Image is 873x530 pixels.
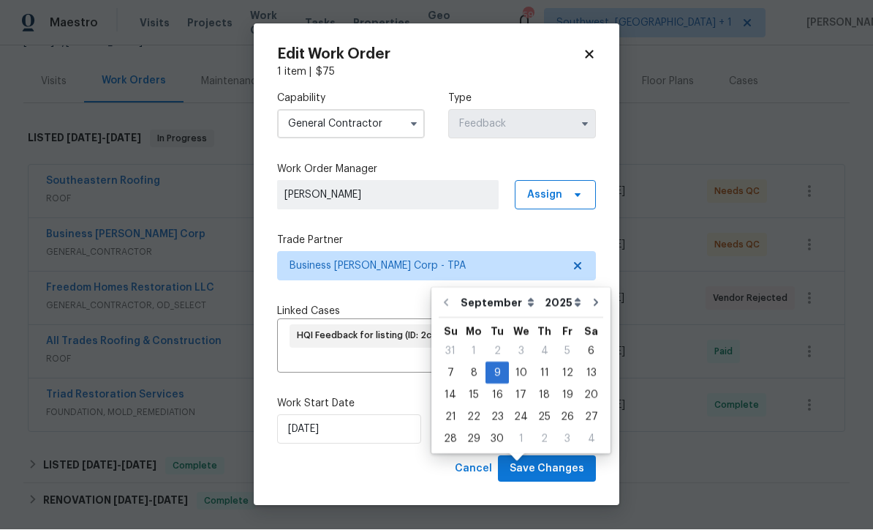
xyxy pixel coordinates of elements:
input: Select... [448,110,596,139]
button: Show options [576,116,594,133]
label: Type [448,92,596,106]
div: 10 [509,363,533,384]
button: Cancel [449,456,498,483]
div: Fri Sep 05 2025 [556,340,579,362]
abbr: Monday [466,326,482,337]
div: Fri Sep 12 2025 [556,362,579,384]
span: Business [PERSON_NAME] Corp - TPA [290,259,562,274]
div: 29 [462,429,485,449]
div: 24 [509,407,533,428]
div: Sun Aug 31 2025 [439,340,462,362]
div: 14 [439,385,462,406]
div: Fri Sep 19 2025 [556,384,579,406]
div: Tue Sep 02 2025 [485,340,509,362]
div: 7 [439,363,462,384]
input: Select... [277,110,425,139]
div: 15 [462,385,485,406]
div: Thu Sep 18 2025 [533,384,556,406]
div: 5 [556,341,579,362]
div: 18 [533,385,556,406]
div: 25 [533,407,556,428]
div: Sat Sep 20 2025 [579,384,603,406]
div: 4 [533,341,556,362]
abbr: Thursday [537,326,551,337]
div: Sun Sep 14 2025 [439,384,462,406]
div: Mon Sep 15 2025 [462,384,485,406]
abbr: Sunday [444,326,458,337]
div: Sat Oct 04 2025 [579,428,603,450]
div: 9 [485,363,509,384]
div: 17 [509,385,533,406]
div: Sun Sep 21 2025 [439,406,462,428]
div: 12 [556,363,579,384]
span: Cancel [455,460,492,479]
div: Mon Sep 22 2025 [462,406,485,428]
select: Month [457,292,541,314]
span: HQI Feedback for listing (ID: 2cf79d34-6246-468c-bbac-3e6202ff878f) [297,330,540,343]
abbr: Tuesday [491,326,504,337]
div: 30 [485,429,509,449]
label: Trade Partner [277,234,596,248]
abbr: Wednesday [513,326,529,337]
div: Sat Sep 06 2025 [579,340,603,362]
div: Tue Sep 16 2025 [485,384,509,406]
div: Thu Sep 11 2025 [533,362,556,384]
div: 3 [509,341,533,362]
div: Mon Sep 08 2025 [462,362,485,384]
div: Fri Sep 26 2025 [556,406,579,428]
div: HQI Feedback for listing (ID: 2cf79d34-6246-468c-bbac-3e6202ff878f) [290,325,553,348]
input: M/D/YYYY [277,415,421,444]
label: Capability [277,92,425,106]
div: Wed Sep 17 2025 [509,384,533,406]
span: Save Changes [510,460,584,479]
span: Linked Cases [277,305,340,319]
div: Tue Sep 09 2025 [485,362,509,384]
div: Thu Sep 04 2025 [533,340,556,362]
div: Wed Oct 01 2025 [509,428,533,450]
div: 23 [485,407,509,428]
div: 27 [579,407,603,428]
div: Sat Sep 13 2025 [579,362,603,384]
abbr: Saturday [584,326,598,337]
button: Save Changes [498,456,596,483]
div: 31 [439,341,462,362]
div: 20 [579,385,603,406]
div: Tue Sep 30 2025 [485,428,509,450]
div: 2 [533,429,556,449]
div: Mon Sep 29 2025 [462,428,485,450]
div: 13 [579,363,603,384]
div: 1 item | [277,65,596,80]
div: 19 [556,385,579,406]
div: Wed Sep 10 2025 [509,362,533,384]
button: Go to previous month [435,288,457,318]
div: 11 [533,363,556,384]
div: 1 [462,341,485,362]
div: 21 [439,407,462,428]
div: Sun Sep 07 2025 [439,362,462,384]
div: Thu Oct 02 2025 [533,428,556,450]
button: Show options [405,116,423,133]
div: 6 [579,341,603,362]
div: 4 [579,429,603,449]
div: Mon Sep 01 2025 [462,340,485,362]
span: [PERSON_NAME] [284,188,491,203]
div: 22 [462,407,485,428]
span: $ 75 [316,67,335,78]
div: Wed Sep 03 2025 [509,340,533,362]
div: 26 [556,407,579,428]
div: 3 [556,429,579,449]
div: Fri Oct 03 2025 [556,428,579,450]
div: 28 [439,429,462,449]
div: 8 [462,363,485,384]
label: Work Start Date [277,397,425,411]
div: Thu Sep 25 2025 [533,406,556,428]
select: Year [541,292,585,314]
div: Tue Sep 23 2025 [485,406,509,428]
abbr: Friday [562,326,572,337]
div: Sat Sep 27 2025 [579,406,603,428]
h2: Edit Work Order [277,48,583,62]
div: 1 [509,429,533,449]
div: 16 [485,385,509,406]
button: Go to next month [585,288,607,318]
span: Assign [527,188,562,203]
